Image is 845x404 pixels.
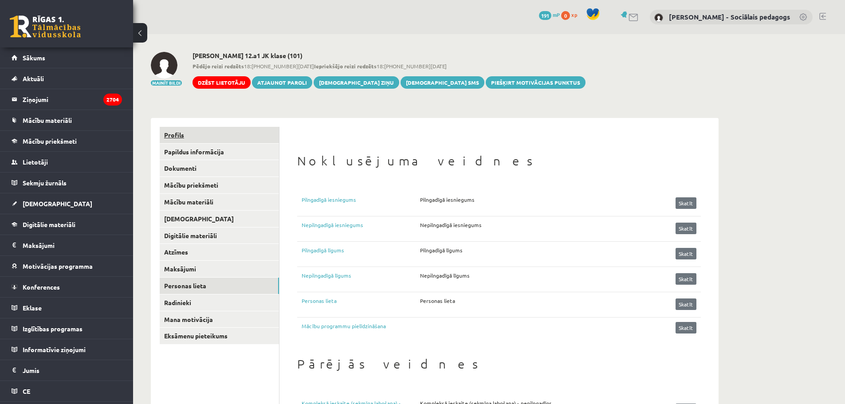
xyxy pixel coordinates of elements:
a: [DEMOGRAPHIC_DATA] ziņu [314,76,399,89]
a: Eklase [12,298,122,318]
a: Rīgas 1. Tālmācības vidusskola [10,16,81,38]
a: Sākums [12,47,122,68]
img: Alise Birziņa [151,52,177,78]
a: Lietotāji [12,152,122,172]
a: Dzēst lietotāju [193,76,251,89]
span: Konferences [23,283,60,291]
a: Piešķirt motivācijas punktus [486,76,586,89]
a: Eksāmenu pieteikums [160,328,279,344]
a: Pilngadīgā iesniegums [302,196,420,209]
a: Mācību materiāli [12,110,122,130]
span: xp [571,11,577,18]
a: Skatīt [676,322,696,333]
span: Aktuāli [23,75,44,82]
a: Konferences [12,277,122,297]
span: Eklase [23,304,42,312]
a: 191 mP [539,11,560,18]
a: Personas lieta [160,278,279,294]
a: Pilngadīgā līgums [302,246,420,259]
span: Jumis [23,366,39,374]
a: Sekmju žurnāls [12,173,122,193]
a: Mana motivācija [160,311,279,328]
a: Jumis [12,360,122,380]
span: Motivācijas programma [23,262,93,270]
i: 2704 [103,94,122,106]
button: Mainīt bildi [151,80,182,86]
a: Izglītības programas [12,318,122,339]
p: Pilngadīgā līgums [420,246,463,254]
a: Nepilngadīgā līgums [302,271,420,285]
a: Dokumenti [160,160,279,177]
a: Mācību programmu pielīdzināšana [302,322,386,333]
a: Profils [160,127,279,143]
p: Nepilngadīgā iesniegums [420,221,482,229]
a: Atzīmes [160,244,279,260]
a: Atjaunot paroli [252,76,312,89]
a: [DEMOGRAPHIC_DATA] [12,193,122,214]
img: Dagnija Gaubšteina - Sociālais pedagogs [654,13,663,22]
a: Skatīt [676,197,696,209]
a: Informatīvie ziņojumi [12,339,122,360]
span: Mācību materiāli [23,116,72,124]
a: Skatīt [676,223,696,234]
a: Aktuāli [12,68,122,89]
a: Mācību priekšmeti [160,177,279,193]
a: Ziņojumi2704 [12,89,122,110]
span: [DEMOGRAPHIC_DATA] [23,200,92,208]
h1: Pārējās veidnes [297,357,701,372]
a: 0 xp [561,11,582,18]
span: Informatīvie ziņojumi [23,345,86,353]
a: Motivācijas programma [12,256,122,276]
h1: Noklusējuma veidnes [297,153,701,169]
a: Skatīt [676,248,696,259]
b: Pēdējo reizi redzēts [193,63,244,70]
span: 18:[PHONE_NUMBER][DATE] 18:[PHONE_NUMBER][DATE] [193,62,586,70]
b: Iepriekšējo reizi redzēts [314,63,377,70]
a: Personas lieta [302,297,420,310]
a: Skatīt [676,298,696,310]
span: mP [553,11,560,18]
span: Mācību priekšmeti [23,137,77,145]
legend: Maksājumi [23,235,122,255]
a: Mācību priekšmeti [12,131,122,151]
span: Digitālie materiāli [23,220,75,228]
legend: Ziņojumi [23,89,122,110]
a: Papildus informācija [160,144,279,160]
a: Mācību materiāli [160,194,279,210]
p: Pilngadīgā iesniegums [420,196,475,204]
a: Digitālie materiāli [12,214,122,235]
a: Skatīt [676,273,696,285]
span: Izglītības programas [23,325,83,333]
a: [DEMOGRAPHIC_DATA] [160,211,279,227]
a: CE [12,381,122,401]
span: CE [23,387,30,395]
span: Sekmju žurnāls [23,179,67,187]
span: 191 [539,11,551,20]
span: Lietotāji [23,158,48,166]
h2: [PERSON_NAME] 12.a1 JK klase (101) [193,52,586,59]
a: [PERSON_NAME] - Sociālais pedagogs [669,12,790,21]
a: Maksājumi [160,261,279,277]
span: 0 [561,11,570,20]
a: Radinieki [160,294,279,311]
a: Digitālie materiāli [160,227,279,244]
p: Personas lieta [420,297,455,305]
a: Nepilngadīgā iesniegums [302,221,420,234]
p: Nepilngadīgā līgums [420,271,470,279]
span: Sākums [23,54,45,62]
a: [DEMOGRAPHIC_DATA] SMS [401,76,484,89]
a: Maksājumi [12,235,122,255]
